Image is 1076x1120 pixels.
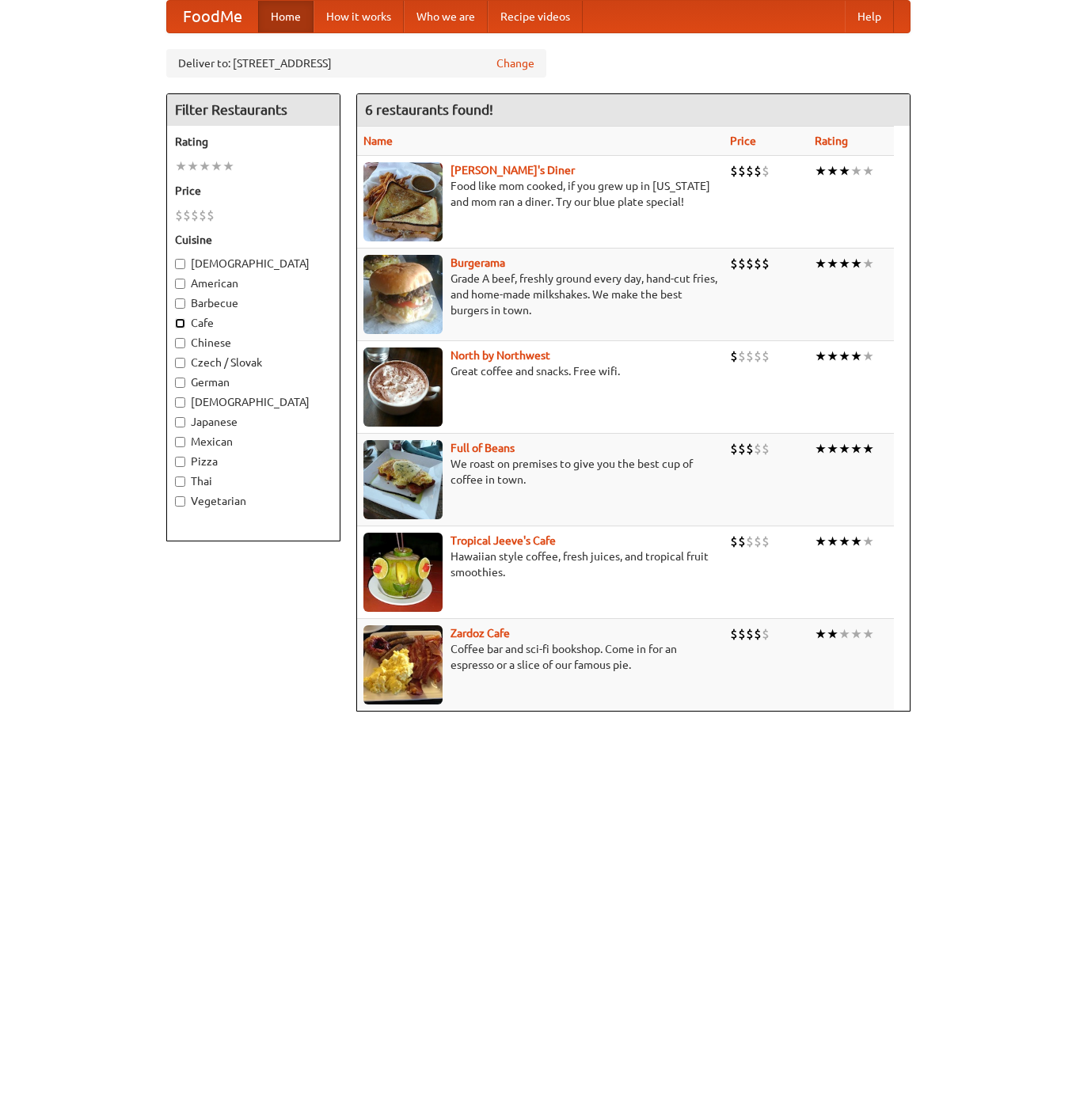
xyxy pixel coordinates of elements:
[363,162,443,241] img: sallys.jpg
[850,162,862,180] li: ★
[451,534,556,547] b: Tropical Jeeve's Cafe
[199,158,211,175] li: ★
[827,347,838,365] li: ★
[314,1,404,32] a: How it works
[175,496,185,507] input: Vegetarian
[730,135,756,147] a: Price
[363,135,393,147] a: Name
[762,162,770,180] li: $
[175,454,332,469] label: Pizza
[746,162,754,180] li: $
[815,625,827,643] li: ★
[175,275,332,291] label: American
[175,207,183,224] li: $
[738,255,746,272] li: $
[746,255,754,272] li: $
[762,625,770,643] li: $
[363,533,443,612] img: jeeves.jpg
[815,533,827,550] li: ★
[175,374,332,390] label: German
[488,1,583,32] a: Recipe videos
[827,625,838,643] li: ★
[175,295,332,311] label: Barbecue
[175,434,332,450] label: Mexican
[175,355,332,370] label: Czech / Slovak
[363,271,717,318] p: Grade A beef, freshly ground every day, hand-cut fries, and home-made milkshakes. We make the bes...
[730,625,738,643] li: $
[862,347,874,365] li: ★
[754,440,762,457] li: $
[166,49,546,78] div: Deliver to: [STREET_ADDRESS]
[175,378,185,388] input: German
[815,135,848,147] a: Rating
[451,164,575,177] a: [PERSON_NAME]'s Diner
[815,255,827,272] li: ★
[738,162,746,180] li: $
[451,349,550,362] b: North by Northwest
[827,533,838,550] li: ★
[762,347,770,365] li: $
[850,347,862,365] li: ★
[754,162,762,180] li: $
[838,533,850,550] li: ★
[746,625,754,643] li: $
[175,397,185,408] input: [DEMOGRAPHIC_DATA]
[730,440,738,457] li: $
[746,533,754,550] li: $
[451,442,515,454] a: Full of Beans
[363,549,717,580] p: Hawaiian style coffee, fresh juices, and tropical fruit smoothies.
[451,256,505,269] a: Burgerama
[738,533,746,550] li: $
[363,347,443,427] img: north.jpg
[862,533,874,550] li: ★
[845,1,894,32] a: Help
[496,55,534,71] a: Change
[862,162,874,180] li: ★
[862,440,874,457] li: ★
[187,158,199,175] li: ★
[175,414,332,430] label: Japanese
[175,232,332,248] h5: Cuisine
[363,178,717,210] p: Food like mom cooked, if you grew up in [US_STATE] and mom ran a diner. Try our blue plate special!
[258,1,314,32] a: Home
[754,625,762,643] li: $
[827,440,838,457] li: ★
[207,207,215,224] li: $
[175,473,332,489] label: Thai
[175,476,185,487] input: Thai
[850,533,862,550] li: ★
[862,255,874,272] li: ★
[175,158,187,175] li: ★
[730,533,738,550] li: $
[815,440,827,457] li: ★
[850,440,862,457] li: ★
[222,158,234,175] li: ★
[730,162,738,180] li: $
[862,625,874,643] li: ★
[451,627,510,640] b: Zardoz Cafe
[175,417,185,427] input: Japanese
[838,347,850,365] li: ★
[827,255,838,272] li: ★
[191,207,199,224] li: $
[738,347,746,365] li: $
[730,255,738,272] li: $
[762,255,770,272] li: $
[850,625,862,643] li: ★
[838,625,850,643] li: ★
[199,207,207,224] li: $
[167,94,340,126] h4: Filter Restaurants
[746,347,754,365] li: $
[738,625,746,643] li: $
[754,347,762,365] li: $
[363,641,717,673] p: Coffee bar and sci-fi bookshop. Come in for an espresso or a slice of our famous pie.
[363,456,717,488] p: We roast on premises to give you the best cup of coffee in town.
[838,162,850,180] li: ★
[363,440,443,519] img: beans.jpg
[762,440,770,457] li: $
[738,440,746,457] li: $
[175,358,185,368] input: Czech / Slovak
[754,533,762,550] li: $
